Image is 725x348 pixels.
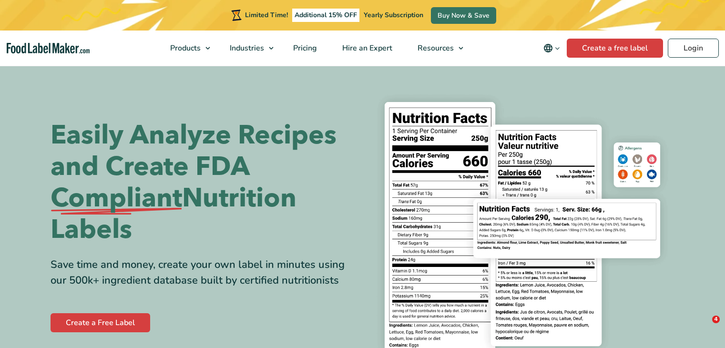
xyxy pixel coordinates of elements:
a: Industries [217,31,278,66]
a: Buy Now & Save [431,7,496,24]
a: Hire an Expert [330,31,403,66]
span: Products [167,43,202,53]
span: Compliant [51,183,182,214]
h1: Easily Analyze Recipes and Create FDA Nutrition Labels [51,120,356,246]
a: Create a free label [567,39,663,58]
span: Additional 15% OFF [292,9,359,22]
span: Yearly Subscription [364,10,423,20]
a: Food Label Maker homepage [7,43,90,54]
a: Pricing [281,31,327,66]
button: Change language [537,39,567,58]
span: Industries [227,43,265,53]
div: Save time and money, create your own label in minutes using our 500k+ ingredient database built b... [51,257,356,288]
span: Limited Time! [245,10,288,20]
a: Resources [405,31,468,66]
a: Create a Free Label [51,313,150,332]
a: Login [668,39,719,58]
span: 4 [712,316,720,323]
span: Resources [415,43,455,53]
span: Hire an Expert [339,43,393,53]
a: Products [158,31,215,66]
iframe: Intercom live chat [693,316,715,338]
span: Pricing [290,43,318,53]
